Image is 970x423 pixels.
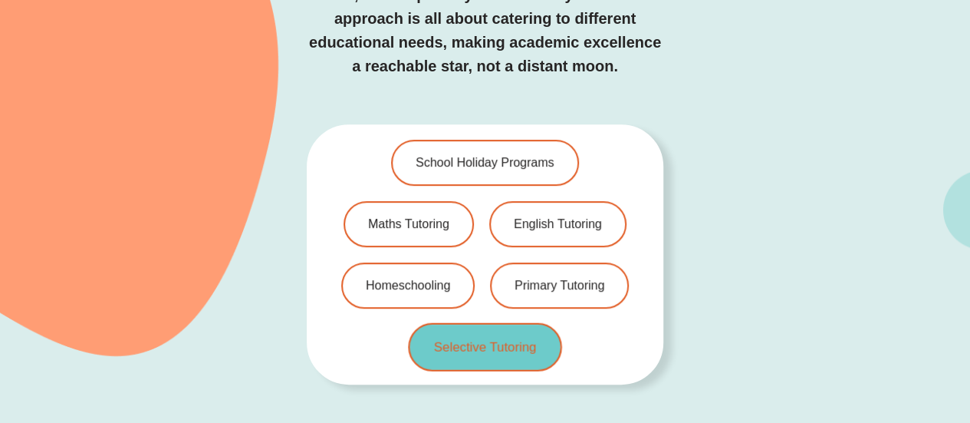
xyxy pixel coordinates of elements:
[489,201,626,247] a: English Tutoring
[368,218,449,230] span: Maths Tutoring
[366,279,450,292] span: Homeschooling
[416,157,554,169] span: School Holiday Programs
[344,201,474,247] a: Maths Tutoring
[408,322,562,371] a: Selective Tutoring
[893,349,970,423] iframe: Chat Widget
[514,218,602,230] span: English Tutoring
[341,263,475,309] a: Homeschooling
[515,279,604,292] span: Primary Tutoring
[490,263,629,309] a: Primary Tutoring
[391,140,579,186] a: School Holiday Programs
[434,340,537,353] span: Selective Tutoring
